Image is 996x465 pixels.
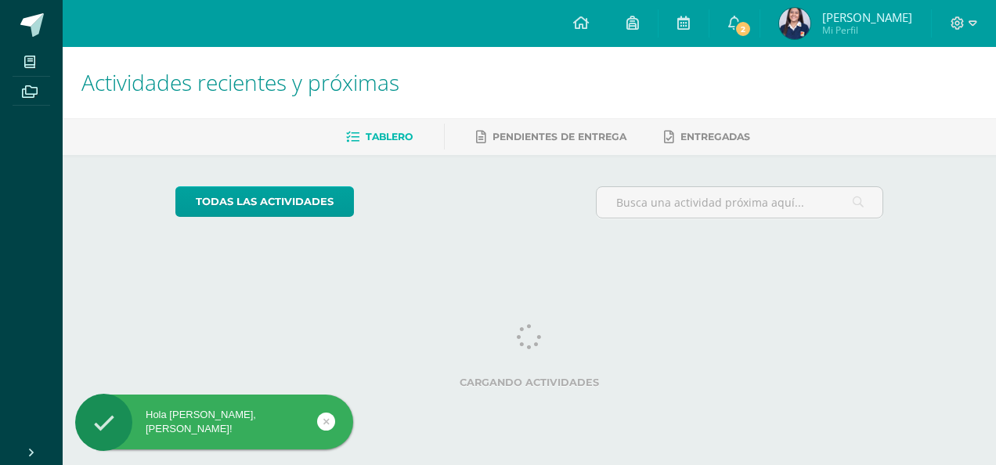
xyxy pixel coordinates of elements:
[175,186,354,217] a: todas las Actividades
[680,131,750,142] span: Entregadas
[175,377,884,388] label: Cargando actividades
[597,187,883,218] input: Busca una actividad próxima aquí...
[664,124,750,150] a: Entregadas
[75,408,353,436] div: Hola [PERSON_NAME], [PERSON_NAME]!
[493,131,626,142] span: Pendientes de entrega
[476,124,626,150] a: Pendientes de entrega
[822,23,912,37] span: Mi Perfil
[734,20,752,38] span: 2
[81,67,399,97] span: Actividades recientes y próximas
[366,131,413,142] span: Tablero
[779,8,810,39] img: d57356c364b77a9f842011a8d96686b6.png
[822,9,912,25] span: [PERSON_NAME]
[346,124,413,150] a: Tablero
